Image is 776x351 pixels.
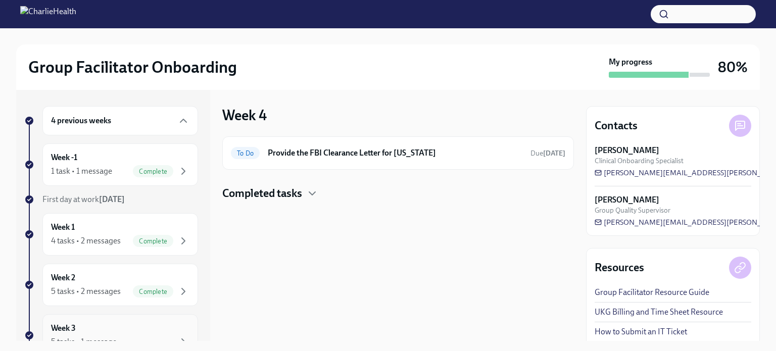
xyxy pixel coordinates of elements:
h3: 80% [718,58,748,76]
h3: Week 4 [222,106,267,124]
span: To Do [231,149,260,157]
h4: Completed tasks [222,186,302,201]
a: Week 25 tasks • 2 messagesComplete [24,264,198,306]
div: 4 previous weeks [42,106,198,135]
h4: Contacts [595,118,638,133]
a: UKG Billing and Time Sheet Resource [595,307,723,318]
span: Complete [133,288,173,295]
strong: My progress [609,57,652,68]
img: CharlieHealth [20,6,76,22]
h6: Provide the FBI Clearance Letter for [US_STATE] [268,147,522,159]
div: 4 tasks • 2 messages [51,235,121,246]
strong: [DATE] [543,149,565,158]
a: First day at work[DATE] [24,194,198,205]
h4: Resources [595,260,644,275]
span: Due [530,149,565,158]
strong: [DATE] [99,194,125,204]
h2: Group Facilitator Onboarding [28,57,237,77]
a: How to Submit an IT Ticket [595,326,687,337]
h6: Week 3 [51,323,76,334]
h6: Week 2 [51,272,75,283]
span: Group Quality Supervisor [595,206,670,215]
strong: [PERSON_NAME] [595,194,659,206]
h6: Week -1 [51,152,77,163]
a: Week 14 tasks • 2 messagesComplete [24,213,198,256]
h6: Week 1 [51,222,75,233]
a: Group Facilitator Resource Guide [595,287,709,298]
h6: 4 previous weeks [51,115,111,126]
span: First day at work [42,194,125,204]
a: Week -11 task • 1 messageComplete [24,143,198,186]
div: 1 task • 1 message [51,166,112,177]
a: To DoProvide the FBI Clearance Letter for [US_STATE]Due[DATE] [231,145,565,161]
div: 5 tasks • 2 messages [51,286,121,297]
span: Complete [133,168,173,175]
div: 5 tasks • 1 message [51,336,117,347]
span: Complete [133,237,173,245]
div: Completed tasks [222,186,574,201]
strong: [PERSON_NAME] [595,145,659,156]
span: Clinical Onboarding Specialist [595,156,684,166]
span: October 14th, 2025 10:00 [530,148,565,158]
